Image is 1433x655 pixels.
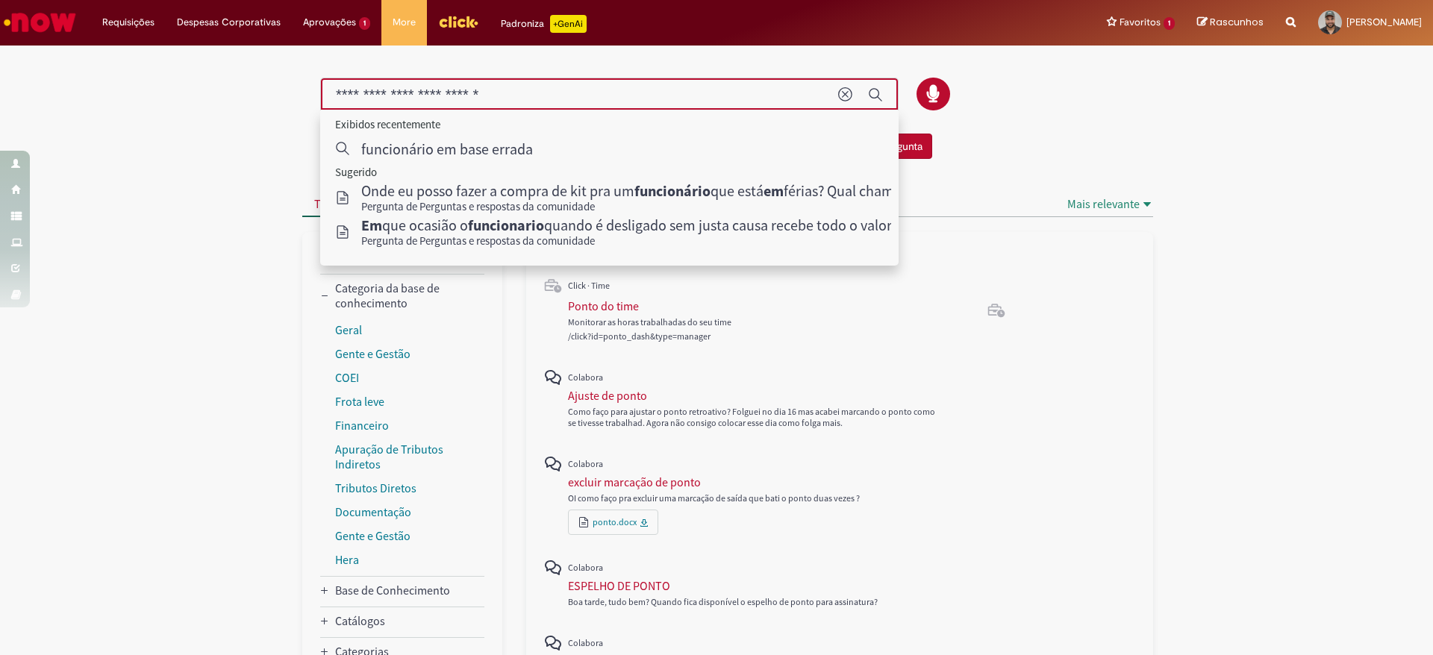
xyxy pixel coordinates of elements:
[303,15,356,30] span: Aprovações
[102,15,154,30] span: Requisições
[438,10,478,33] img: click_logo_yellow_360x200.png
[1197,16,1264,30] a: Rascunhos
[359,17,370,30] span: 1
[1120,15,1161,30] span: Favoritos
[501,15,587,33] div: Padroniza
[1164,17,1175,30] span: 1
[1210,15,1264,29] span: Rascunhos
[1346,16,1422,28] span: [PERSON_NAME]
[177,15,281,30] span: Despesas Corporativas
[550,15,587,33] p: +GenAi
[393,15,416,30] span: More
[1,7,78,37] img: ServiceNow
